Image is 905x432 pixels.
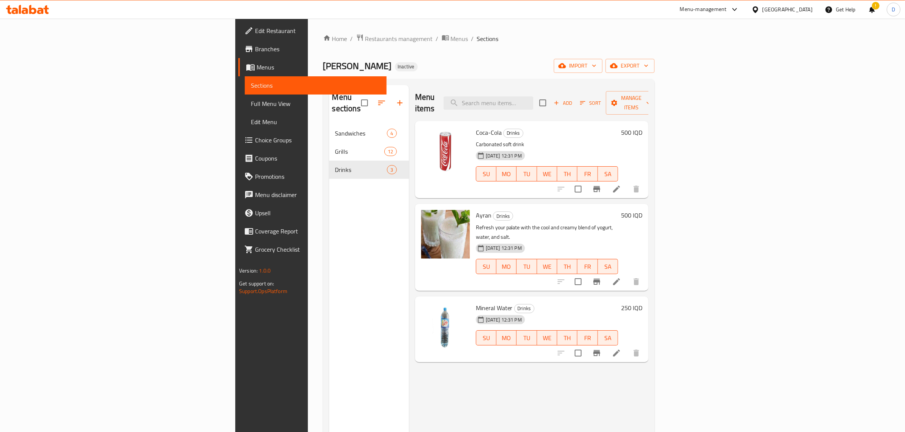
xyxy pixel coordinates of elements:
span: Drinks [504,129,523,137]
button: Manage items [606,91,657,115]
button: TH [557,330,577,345]
span: Drinks [493,212,513,221]
a: Restaurants management [356,34,433,44]
span: Menu disclaimer [255,190,380,199]
span: Drinks [335,165,387,174]
span: Sort [580,99,601,107]
button: Add section [391,94,409,112]
span: Add [553,99,573,107]
button: TH [557,166,577,181]
div: items [387,165,396,174]
a: Grocery Checklist [238,240,387,259]
span: Menus [257,63,380,72]
span: MO [499,333,514,344]
li: / [471,34,474,43]
span: Drinks [515,304,534,313]
a: Support.OpsPlatform [239,286,287,296]
button: import [554,59,602,73]
span: import [560,61,596,71]
span: 3 [387,166,396,173]
li: / [436,34,439,43]
div: Drinks3 [329,161,409,179]
div: items [387,129,396,138]
button: WE [537,330,557,345]
span: 1.0.0 [259,266,271,276]
span: TH [560,333,574,344]
span: export [612,61,648,71]
h6: 500 IQD [621,127,642,138]
span: SA [601,333,615,344]
a: Sections [245,76,387,95]
button: Branch-specific-item [588,344,606,362]
div: Sandwiches [335,129,387,138]
img: Mineral Water [421,303,470,351]
span: [DATE] 12:31 PM [483,316,525,323]
button: SU [476,330,496,345]
a: Full Menu View [245,95,387,113]
span: D [892,5,895,14]
span: Select section [535,95,551,111]
span: [DATE] 12:31 PM [483,152,525,159]
button: delete [627,344,645,362]
button: SU [476,259,496,274]
span: 4 [387,130,396,137]
a: Choice Groups [238,131,387,149]
button: delete [627,273,645,291]
span: Version: [239,266,258,276]
span: Select all sections [357,95,372,111]
span: FR [580,169,594,180]
span: SA [601,261,615,272]
span: Ayran [476,210,491,221]
span: SU [479,169,493,180]
button: SA [598,330,618,345]
span: TU [520,333,534,344]
span: FR [580,333,594,344]
span: MO [499,261,514,272]
span: Sections [477,34,499,43]
button: SU [476,166,496,181]
a: Promotions [238,167,387,186]
span: Select to update [570,181,586,197]
span: Full Menu View [251,99,380,108]
a: Menus [238,58,387,76]
a: Edit menu item [612,277,621,286]
span: 12 [385,148,396,155]
p: Carbonated soft drink [476,140,618,149]
span: TH [560,169,574,180]
a: Coverage Report [238,222,387,240]
button: export [605,59,655,73]
button: SA [598,166,618,181]
span: Inactive [395,63,418,70]
button: TU [517,330,537,345]
input: search [444,96,533,110]
span: Get support on: [239,279,274,289]
span: Grills [335,147,385,156]
span: TU [520,261,534,272]
h6: 500 IQD [621,210,642,221]
span: Restaurants management [365,34,433,43]
div: Inactive [395,62,418,71]
a: Upsell [238,204,387,222]
button: Branch-specific-item [588,273,606,291]
span: SU [479,261,493,272]
span: [DATE] 12:31 PM [483,244,525,252]
span: Edit Restaurant [255,26,380,35]
button: MO [496,259,517,274]
button: delete [627,180,645,198]
span: Sort items [575,97,606,109]
span: Select to update [570,345,586,361]
button: Sort [578,97,603,109]
span: Menus [451,34,468,43]
a: Menus [442,34,468,44]
span: WE [540,333,554,344]
span: WE [540,261,554,272]
button: WE [537,166,557,181]
span: Coverage Report [255,227,380,236]
span: Coupons [255,154,380,163]
span: Mineral Water [476,302,513,314]
a: Edit menu item [612,348,621,358]
img: Ayran [421,210,470,259]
